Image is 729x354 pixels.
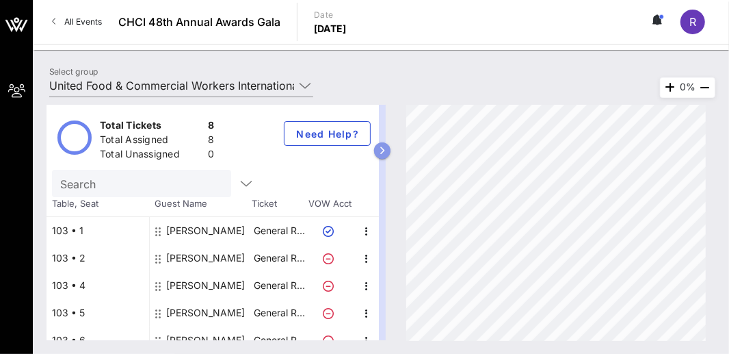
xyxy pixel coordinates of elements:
[208,133,214,150] div: 8
[284,121,371,146] button: Need Help?
[149,197,252,211] span: Guest Name
[47,272,149,299] div: 103 • 4
[47,327,149,354] div: 103 • 6
[252,299,307,327] p: General R…
[314,22,347,36] p: [DATE]
[49,66,98,77] label: Select group
[47,197,149,211] span: Table, Seat
[252,197,306,211] span: Ticket
[252,244,307,272] p: General R…
[100,118,202,136] div: Total Tickets
[166,299,245,327] div: Jeremy Espinosa
[660,77,715,98] div: 0%
[252,272,307,299] p: General R…
[689,15,696,29] span: R
[47,217,149,244] div: 103 • 1
[252,217,307,244] p: General R…
[208,118,214,136] div: 8
[64,16,102,27] span: All Events
[166,244,245,272] div: Monica Vargas-Huertas
[166,327,245,354] div: Valeria Crandell Rivadeneira
[100,133,202,150] div: Total Assigned
[166,217,245,244] div: Rachel Lyons
[208,147,214,164] div: 0
[306,197,354,211] span: VOW Acct
[47,244,149,272] div: 103 • 2
[47,299,149,327] div: 103 • 5
[44,11,110,33] a: All Events
[252,327,307,354] p: General R…
[166,272,245,299] div: Yahaira Caceres
[680,10,705,34] div: R
[314,8,347,22] p: Date
[100,147,202,164] div: Total Unassigned
[295,128,359,140] span: Need Help?
[118,14,280,30] span: CHCI 48th Annual Awards Gala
